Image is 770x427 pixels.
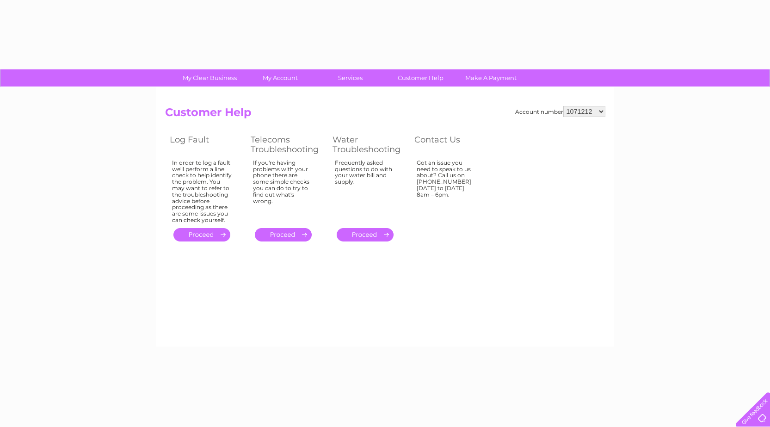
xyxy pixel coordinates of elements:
[382,69,459,87] a: Customer Help
[335,160,396,220] div: Frequently asked questions to do with your water bill and supply.
[337,228,394,241] a: .
[246,132,328,157] th: Telecoms Troubleshooting
[312,69,388,87] a: Services
[328,132,410,157] th: Water Troubleshooting
[417,160,477,220] div: Got an issue you need to speak to us about? Call us on [PHONE_NUMBER] [DATE] to [DATE] 8am – 6pm.
[453,69,529,87] a: Make A Payment
[172,69,248,87] a: My Clear Business
[255,228,312,241] a: .
[515,106,605,117] div: Account number
[253,160,314,220] div: If you're having problems with your phone there are some simple checks you can do to try to find ...
[165,106,605,124] h2: Customer Help
[173,228,230,241] a: .
[242,69,318,87] a: My Account
[165,132,246,157] th: Log Fault
[410,132,491,157] th: Contact Us
[172,160,232,223] div: In order to log a fault we'll perform a line check to help identify the problem. You may want to ...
